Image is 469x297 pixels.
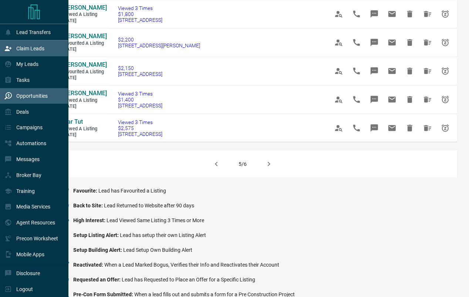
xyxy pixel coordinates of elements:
span: View Profile [330,91,348,109]
span: Email [383,62,401,80]
span: $1,400 [118,97,162,103]
span: [STREET_ADDRESS] [118,17,162,23]
span: Mar Tut [62,118,83,125]
span: [STREET_ADDRESS] [118,131,162,137]
span: Viewed 3 Times [118,91,162,97]
span: Lead Viewed Same Listing 3 Times or More [107,217,204,223]
span: Favourite [73,188,98,194]
span: Email [383,5,401,23]
span: Snooze [436,62,454,80]
span: Message [365,62,383,80]
span: $1,800 [118,11,162,17]
span: Viewed a Listing [62,11,107,18]
span: Hide All from Indalecio Garcia [419,91,436,109]
span: Snooze [436,34,454,51]
span: Hide All from Hester Wong [419,34,436,51]
span: Hide [401,91,419,109]
span: Call [348,91,365,109]
span: Email [383,91,401,109]
a: [PERSON_NAME] [62,90,107,97]
span: Viewed a Listing [62,126,107,132]
span: Favourited a Listing [62,40,107,47]
span: View Profile [330,34,348,51]
span: Email [383,34,401,51]
span: [STREET_ADDRESS] [118,71,162,77]
span: Reactivated [73,262,104,268]
span: [DATE] [62,46,107,53]
span: [PERSON_NAME] [62,4,107,11]
span: Back to Site [73,203,104,208]
span: Hide All from Hester Wong [419,62,436,80]
span: High Interest [73,217,107,223]
span: View Profile [330,62,348,80]
span: Favourited a Listing [62,69,107,75]
span: [DATE] [62,103,107,110]
span: Lead Returned to Website after 90 days [104,203,194,208]
a: [PERSON_NAME] [62,33,107,40]
a: $2,200[STREET_ADDRESS][PERSON_NAME] [118,37,200,49]
span: Message [365,5,383,23]
span: Message [365,91,383,109]
span: Snooze [436,119,454,137]
a: Viewed 3 Times$1,800[STREET_ADDRESS] [118,5,162,23]
span: Call [348,5,365,23]
span: Setup Listing Alert [73,232,120,238]
span: $2,200 [118,37,200,43]
span: Hide [401,119,419,137]
a: Viewed 3 Times$2,575[STREET_ADDRESS] [118,119,162,137]
span: Email [383,119,401,137]
span: Hide [401,34,419,51]
span: $2,150 [118,65,162,71]
span: Snooze [436,91,454,109]
span: Lead has Favourited a Listing [98,188,166,194]
a: Mar Tut [62,118,107,126]
span: Hide All from Hester Wong [419,5,436,23]
span: [STREET_ADDRESS] [118,103,162,109]
span: [PERSON_NAME] [62,61,107,68]
span: Hide [401,5,419,23]
span: Lead has setup their own Listing Alert [120,232,206,238]
a: [PERSON_NAME] [62,61,107,69]
span: Lead Setup Own Building Alert [123,247,192,253]
a: Viewed 3 Times$1,400[STREET_ADDRESS] [118,91,162,109]
span: Requested an Offer [73,277,122,283]
span: Snooze [436,5,454,23]
span: When a Lead Marked Bogus, Verifies their Info and Reactivates their Account [104,262,279,268]
span: Message [365,119,383,137]
span: Viewed a Listing [62,97,107,104]
span: Call [348,34,365,51]
span: Setup Building Alert [73,247,123,253]
span: Message [365,34,383,51]
a: $2,150[STREET_ADDRESS] [118,65,162,77]
span: View Profile [330,5,348,23]
span: Viewed 3 Times [118,119,162,125]
span: [DATE] [62,18,107,24]
span: [DATE] [62,75,107,81]
div: 5/6 [239,161,247,167]
span: Call [348,62,365,80]
a: [PERSON_NAME] [62,4,107,12]
span: Call [348,119,365,137]
span: [STREET_ADDRESS][PERSON_NAME] [118,43,200,49]
span: Hide All from Mar Tut [419,119,436,137]
span: Lead has Requested to Place an Offer for a Specific Listing [122,277,255,283]
span: [DATE] [62,132,107,138]
span: View Profile [330,119,348,137]
span: Hide [401,62,419,80]
span: $2,575 [118,125,162,131]
span: Viewed 3 Times [118,5,162,11]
